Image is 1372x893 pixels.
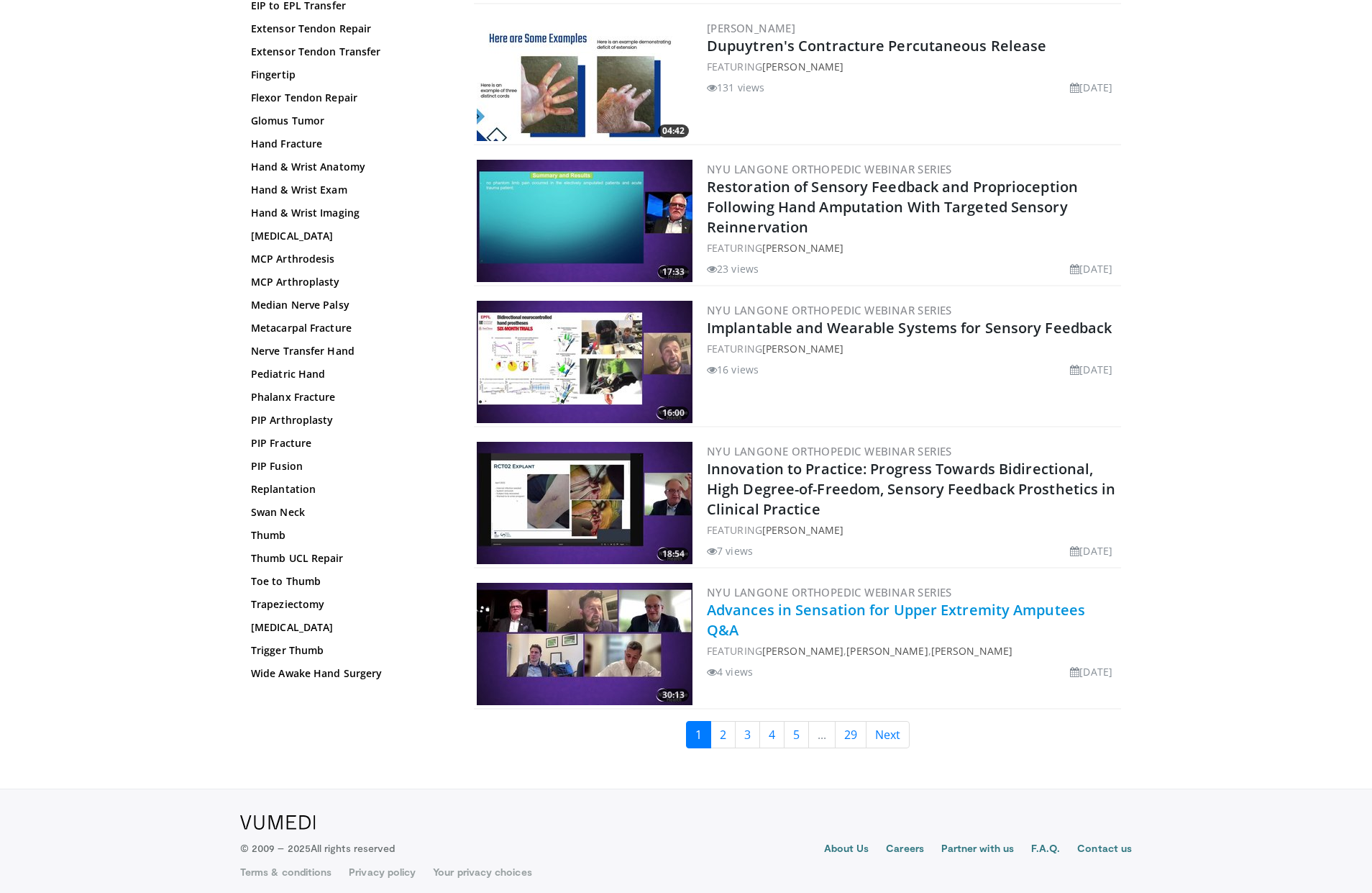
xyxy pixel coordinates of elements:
a: PIP Fracture [251,436,445,450]
a: 30:13 [477,583,692,705]
a: Toe to Thumb [251,574,445,589]
a: NYU Langone Orthopedic Webinar Series [707,303,952,317]
a: Metacarpal Fracture [251,321,445,335]
a: [PERSON_NAME] [762,523,843,537]
img: e6044848-5492-40fc-8a83-6ec707f981bf.300x170_q85_crop-smart_upscale.jpg [477,301,692,423]
a: Glomus Tumor [251,114,445,128]
a: 2 [710,721,736,748]
div: FEATURING [707,240,1118,255]
a: Partner with us [941,841,1014,858]
a: 18:54 [477,442,692,564]
a: Dupuytren's Contracture Percutaneous Release [707,36,1046,55]
p: © 2009 – 2025 [240,841,395,856]
a: Hand & Wrist Exam [251,183,445,197]
a: Hand & Wrist Imaging [251,206,445,220]
a: Restoration of Sensory Feedback and Proprioception Following Hand Amputation With Targeted Sensor... [707,177,1078,237]
a: 3 [735,721,760,748]
a: Fingertip [251,68,445,82]
div: FEATURING [707,522,1118,538]
div: FEATURING [707,341,1118,356]
a: Wide Awake Hand Surgery [251,666,445,681]
a: [PERSON_NAME] [762,241,843,255]
a: 4 [759,721,785,748]
img: 2bbeea64-8f01-41e6-ba81-666a04d84392.300x170_q85_crop-smart_upscale.jpg [477,583,692,705]
li: [DATE] [1070,543,1112,558]
a: Nerve Transfer Hand [251,344,445,358]
a: Extensor Tendon Repair [251,22,445,36]
img: be442ca7-9bce-460a-a8c0-e583f9ca8dff.300x170_q85_crop-smart_upscale.jpg [477,442,692,564]
a: Phalanx Fracture [251,390,445,404]
a: [PERSON_NAME] [762,644,843,658]
a: [PERSON_NAME] [762,342,843,355]
a: NYU Langone Orthopedic Webinar Series [707,585,952,599]
a: Hand Fracture [251,137,445,151]
a: Implantable and Wearable Systems for Sensory Feedback [707,318,1112,337]
span: All rights reserved [311,842,395,854]
a: Extensor Tendon Transfer [251,45,445,59]
a: Thumb UCL Repair [251,551,445,566]
a: 5 [784,721,809,748]
a: 04:42 [477,19,692,141]
a: [PERSON_NAME] [762,60,843,73]
a: [PERSON_NAME] [846,644,928,658]
a: Terms & conditions [240,865,331,879]
img: VuMedi Logo [240,815,316,830]
a: Innovation to Practice: Progress Towards Bidirectional, High Degree-of-Freedom, Sensory Feedback ... [707,459,1116,519]
a: 17:33 [477,160,692,282]
a: Trapeziectomy [251,597,445,612]
span: 17:33 [658,266,689,278]
a: Thumb [251,528,445,543]
a: [MEDICAL_DATA] [251,620,445,635]
a: MCP Arthroplasty [251,275,445,289]
a: 1 [686,721,711,748]
a: Pediatric Hand [251,367,445,381]
a: [PERSON_NAME] [707,21,795,35]
a: PIP Fusion [251,459,445,473]
li: 16 views [707,362,759,377]
li: [DATE] [1070,664,1112,679]
a: [MEDICAL_DATA] [251,229,445,243]
li: [DATE] [1070,80,1112,95]
span: 30:13 [658,689,689,702]
a: Contact us [1077,841,1132,858]
a: PIP Arthroplasty [251,413,445,427]
a: 29 [835,721,866,748]
a: MCP Arthrodesis [251,252,445,266]
span: 18:54 [658,548,689,561]
a: NYU Langone Orthopedic Webinar Series [707,162,952,176]
img: df7f574e-1190-4455-a728-0dd14e74a672.300x170_q85_crop-smart_upscale.jpg [477,19,692,141]
a: About Us [824,841,869,858]
a: Median Nerve Palsy [251,298,445,312]
li: 23 views [707,261,759,276]
div: FEATURING [707,59,1118,74]
li: 7 views [707,543,753,558]
a: NYU Langone Orthopedic Webinar Series [707,444,952,458]
a: Hand & Wrist Anatomy [251,160,445,174]
div: FEATURING , , [707,643,1118,658]
li: 131 views [707,80,764,95]
a: [PERSON_NAME] [931,644,1012,658]
img: 6685b8bc-daa8-4422-9a3a-aa0859fa3220.300x170_q85_crop-smart_upscale.jpg [477,160,692,282]
a: Next [866,721,910,748]
a: Careers [886,841,924,858]
li: [DATE] [1070,362,1112,377]
a: Trigger Thumb [251,643,445,658]
a: Flexor Tendon Repair [251,91,445,105]
li: [DATE] [1070,261,1112,276]
span: 04:42 [658,124,689,137]
a: Your privacy choices [433,865,531,879]
a: Swan Neck [251,505,445,520]
a: Replantation [251,482,445,497]
a: 16:00 [477,301,692,423]
li: 4 views [707,664,753,679]
span: 16:00 [658,407,689,420]
a: F.A.Q. [1031,841,1060,858]
nav: Search results pages [474,721,1121,748]
a: Privacy policy [349,865,416,879]
a: Advances in Sensation for Upper Extremity Amputees Q&A [707,600,1085,640]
